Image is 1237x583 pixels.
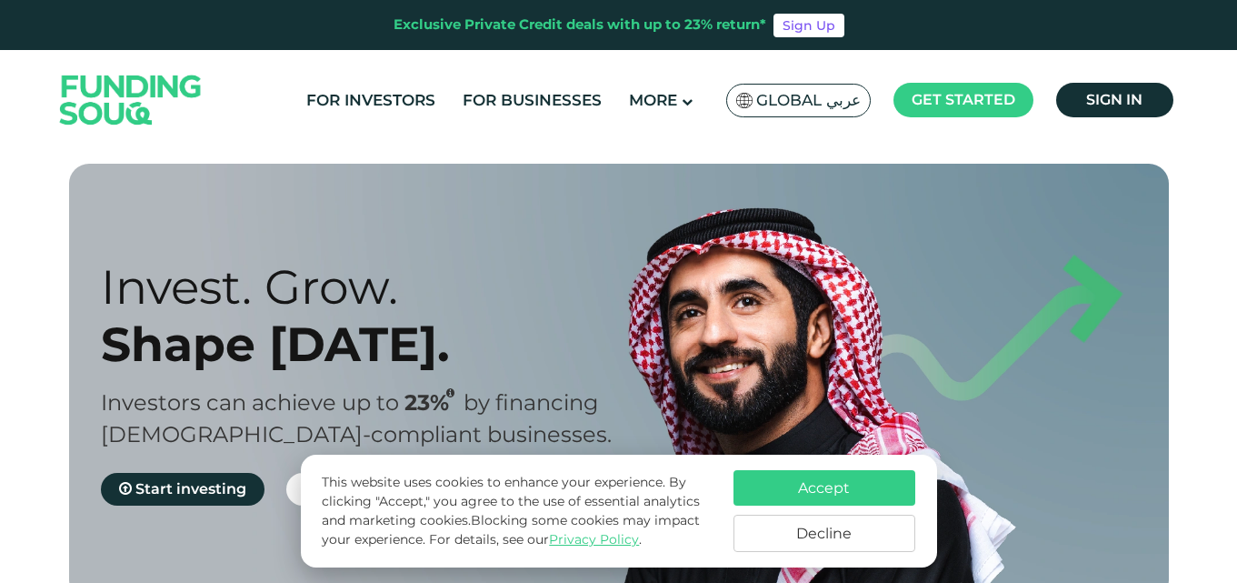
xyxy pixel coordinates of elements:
img: Logo [42,54,220,146]
div: Shape [DATE]. [101,316,651,373]
a: Privacy Policy [549,531,639,548]
img: SA Flag [736,93,753,108]
div: Invest. Grow. [101,258,651,316]
a: For Businesses [458,85,606,116]
span: More [629,91,677,109]
a: Start investing [101,473,264,506]
span: For details, see our . [429,531,642,548]
span: Blocking some cookies may impact your experience. [322,512,700,548]
a: Get funded [286,473,424,506]
span: Investors can achieve up to [101,389,399,416]
a: For Investors [302,85,440,116]
a: Sign Up [773,14,844,37]
span: 23% [404,389,464,416]
button: Decline [733,515,915,552]
i: 23% IRR (expected) ~ 15% Net yield (expected) [446,388,454,398]
a: Sign in [1056,83,1173,117]
button: Accept [733,470,915,506]
span: Global عربي [756,90,861,111]
p: This website uses cookies to enhance your experience. By clicking "Accept," you agree to the use ... [322,473,714,549]
span: Sign in [1086,91,1142,108]
div: Exclusive Private Credit deals with up to 23% return* [394,15,766,35]
span: Get started [912,91,1015,108]
span: Start investing [135,480,246,498]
